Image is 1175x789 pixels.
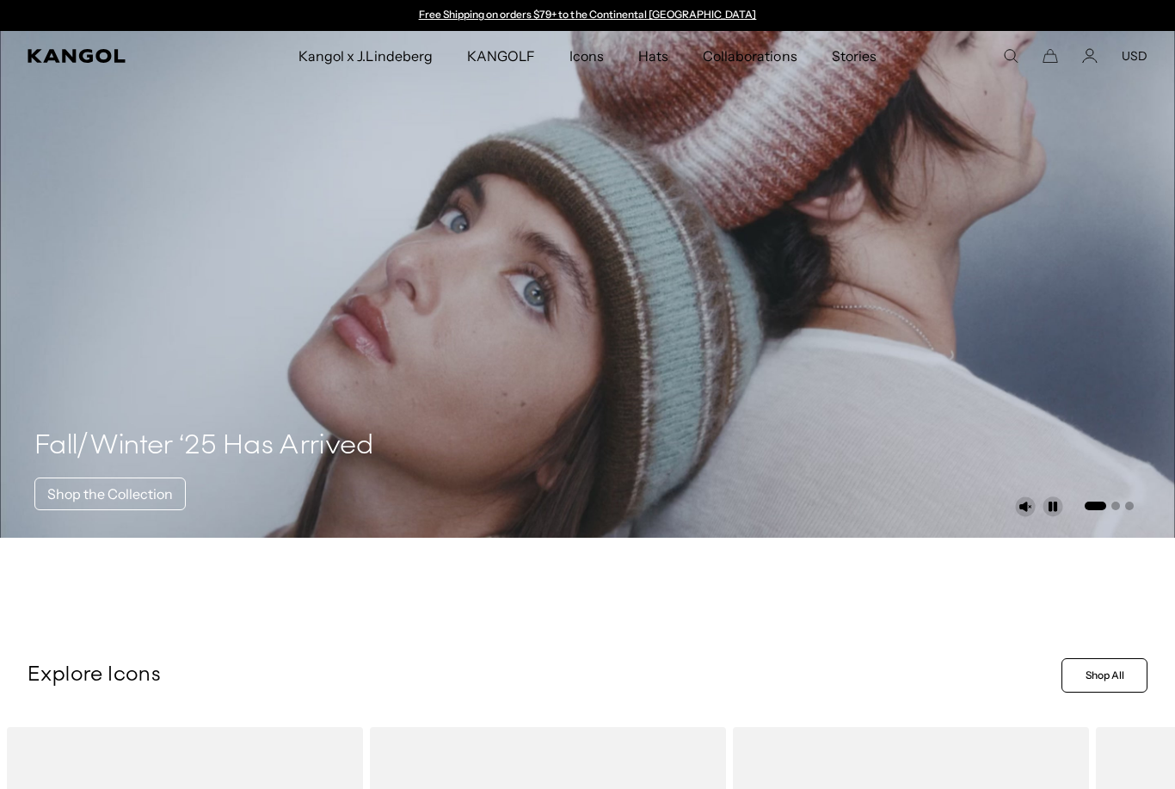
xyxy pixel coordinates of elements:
button: Unmute [1015,496,1036,517]
h4: Fall/Winter ‘25 Has Arrived [34,429,374,464]
button: Go to slide 2 [1111,502,1120,510]
div: 1 of 2 [410,9,765,22]
summary: Search here [1003,48,1018,64]
ul: Select a slide to show [1083,498,1134,512]
p: Explore Icons [28,663,1055,688]
button: USD [1122,48,1147,64]
button: Go to slide 3 [1125,502,1134,510]
a: Collaborations [686,31,814,81]
button: Go to slide 1 [1085,502,1106,510]
slideshow-component: Announcement bar [410,9,765,22]
a: Kangol x J.Lindeberg [281,31,450,81]
button: Cart [1043,48,1058,64]
span: Collaborations [703,31,797,81]
a: Shop the Collection [34,478,186,510]
a: Hats [621,31,686,81]
span: Kangol x J.Lindeberg [298,31,433,81]
div: Announcement [410,9,765,22]
a: Kangol [28,49,197,63]
a: Icons [552,31,621,81]
button: Pause [1043,496,1063,517]
a: KANGOLF [450,31,552,81]
span: Hats [638,31,668,81]
a: Account [1082,48,1098,64]
span: Icons [569,31,604,81]
span: Stories [832,31,877,81]
a: Stories [815,31,894,81]
span: KANGOLF [467,31,535,81]
a: Free Shipping on orders $79+ to the Continental [GEOGRAPHIC_DATA] [419,8,757,21]
a: Shop All [1061,658,1147,693]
